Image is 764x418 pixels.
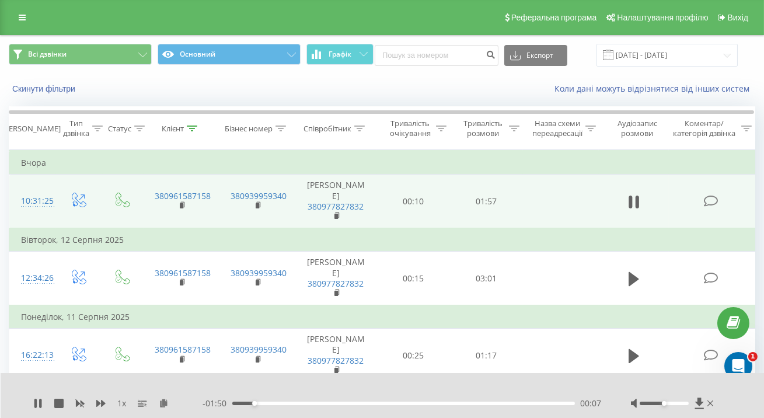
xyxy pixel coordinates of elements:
[617,13,708,22] span: Налаштування профілю
[9,44,152,65] button: Всі дзвінки
[225,124,273,134] div: Бізнес номер
[155,344,211,355] a: 380961587158
[532,119,582,138] div: Назва схеми переадресації
[308,201,364,212] a: 380977827832
[662,401,667,406] div: Accessibility label
[108,124,131,134] div: Статус
[203,398,232,409] span: - 01:50
[231,267,287,278] a: 380939959340
[21,344,44,367] div: 16:22:13
[375,45,498,66] input: Пошук за номером
[377,329,450,382] td: 00:25
[21,267,44,290] div: 12:34:26
[308,278,364,289] a: 380977827832
[554,83,755,94] a: Коли дані можуть відрізнятися вiд інших систем
[158,44,301,65] button: Основний
[450,175,523,228] td: 01:57
[329,50,352,58] span: Графік
[117,398,126,409] span: 1 x
[2,124,61,134] div: [PERSON_NAME]
[295,175,377,228] td: [PERSON_NAME]
[460,119,506,138] div: Тривалість розмови
[162,124,184,134] div: Клієнт
[581,398,602,409] span: 00:07
[155,267,211,278] a: 380961587158
[609,119,665,138] div: Аудіозапис розмови
[295,329,377,382] td: [PERSON_NAME]
[504,45,567,66] button: Експорт
[308,355,364,366] a: 380977827832
[9,83,81,94] button: Скинути фільтри
[303,124,351,134] div: Співробітник
[231,344,287,355] a: 380939959340
[377,175,450,228] td: 00:10
[155,190,211,201] a: 380961587158
[670,119,738,138] div: Коментар/категорія дзвінка
[450,329,523,382] td: 01:17
[231,190,287,201] a: 380939959340
[28,50,67,59] span: Всі дзвінки
[295,252,377,305] td: [PERSON_NAME]
[387,119,433,138] div: Тривалість очікування
[724,352,752,380] iframe: Intercom live chat
[450,252,523,305] td: 03:01
[9,228,756,252] td: Вівторок, 12 Серпня 2025
[748,352,758,361] span: 1
[306,44,374,65] button: Графік
[63,119,89,138] div: Тип дзвінка
[511,13,597,22] span: Реферальна програма
[377,252,450,305] td: 00:15
[9,151,756,175] td: Вчора
[9,305,756,329] td: Понеділок, 11 Серпня 2025
[728,13,748,22] span: Вихід
[252,401,257,406] div: Accessibility label
[21,190,44,213] div: 10:31:25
